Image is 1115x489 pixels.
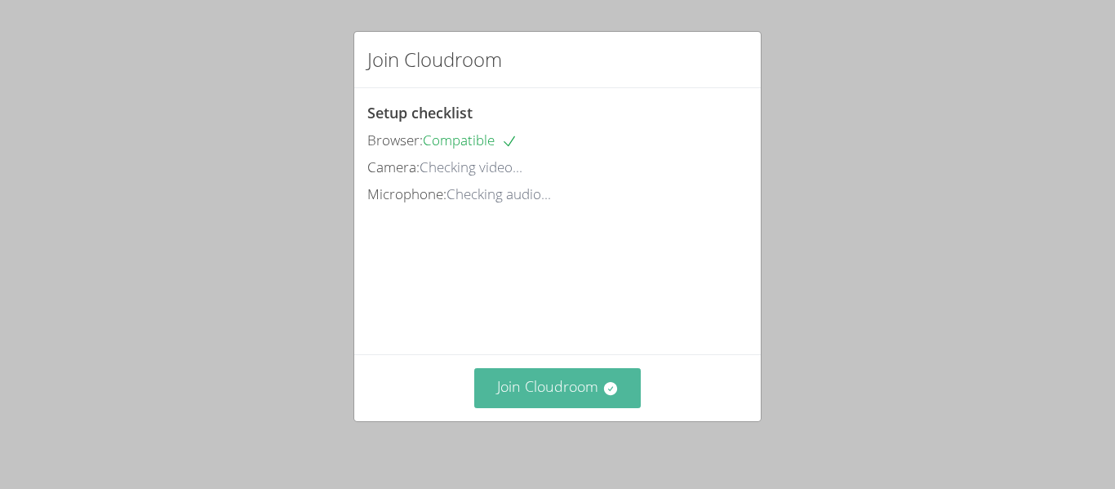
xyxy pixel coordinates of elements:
span: Compatible [423,131,518,149]
span: Microphone: [367,184,446,203]
span: Browser: [367,131,423,149]
span: Setup checklist [367,103,473,122]
button: Join Cloudroom [474,368,642,408]
span: Camera: [367,158,420,176]
span: Checking video... [420,158,522,176]
h2: Join Cloudroom [367,45,502,74]
span: Checking audio... [446,184,551,203]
